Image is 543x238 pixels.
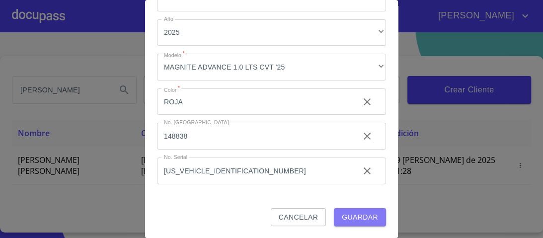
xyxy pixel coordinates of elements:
div: MAGNITE ADVANCE 1.0 LTS CVT '25 [157,54,386,80]
button: clear input [355,159,379,183]
span: Cancelar [279,211,318,224]
button: clear input [355,90,379,114]
button: clear input [355,124,379,148]
button: Cancelar [271,208,326,227]
div: 2025 [157,19,386,46]
button: Guardar [334,208,386,227]
span: Guardar [342,211,378,224]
